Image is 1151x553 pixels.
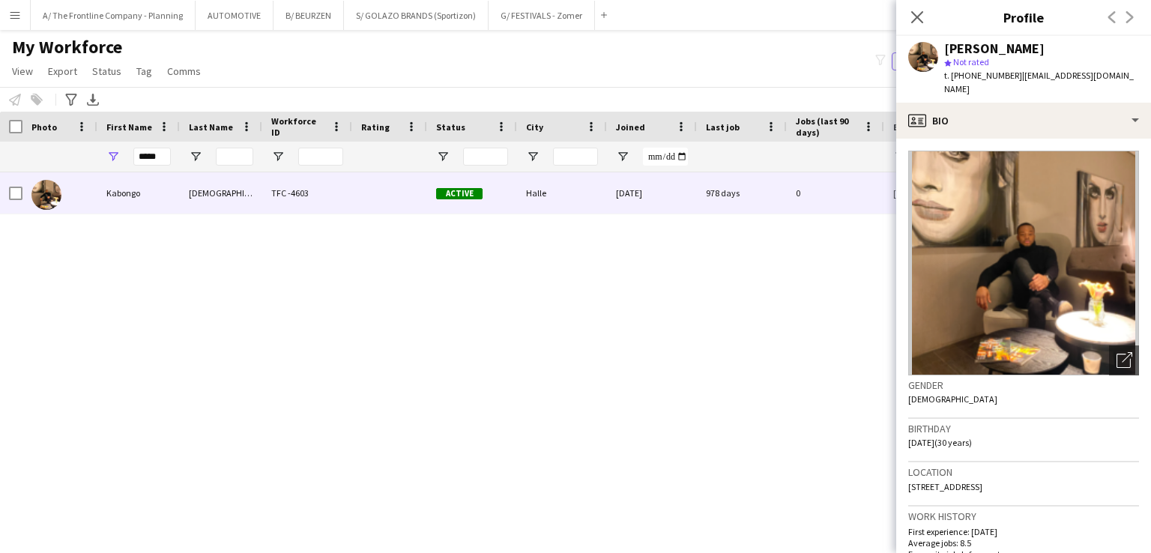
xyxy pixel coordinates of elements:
[344,1,489,30] button: S/ GOLAZO BRANDS (Sportizon)
[1109,345,1139,375] div: Open photos pop-in
[298,148,343,166] input: Workforce ID Filter Input
[553,148,598,166] input: City Filter Input
[48,64,77,78] span: Export
[908,510,1139,523] h3: Work history
[216,148,253,166] input: Last Name Filter Input
[908,151,1139,375] img: Crew avatar or photo
[893,121,917,133] span: Email
[607,172,697,214] div: [DATE]
[908,537,1139,549] p: Average jobs: 8.5
[84,91,102,109] app-action-btn: Export XLSX
[953,56,989,67] span: Not rated
[489,1,595,30] button: G/ FESTIVALS - Zomer
[130,61,158,81] a: Tag
[517,172,607,214] div: Halle
[92,64,121,78] span: Status
[616,150,629,163] button: Open Filter Menu
[189,150,202,163] button: Open Filter Menu
[262,172,352,214] div: TFC -4603
[896,103,1151,139] div: Bio
[944,70,1134,94] span: | [EMAIL_ADDRESS][DOMAIN_NAME]
[271,150,285,163] button: Open Filter Menu
[896,7,1151,27] h3: Profile
[161,61,207,81] a: Comms
[6,61,39,81] a: View
[167,64,201,78] span: Comms
[136,64,152,78] span: Tag
[908,422,1139,435] h3: Birthday
[893,150,907,163] button: Open Filter Menu
[706,121,740,133] span: Last job
[526,150,540,163] button: Open Filter Menu
[31,180,61,210] img: Kabongo Josué
[106,121,152,133] span: First Name
[463,148,508,166] input: Status Filter Input
[796,115,857,138] span: Jobs (last 90 days)
[271,115,325,138] span: Workforce ID
[643,148,688,166] input: Joined Filter Input
[616,121,645,133] span: Joined
[526,121,543,133] span: City
[42,61,83,81] a: Export
[12,64,33,78] span: View
[31,121,57,133] span: Photo
[908,437,972,448] span: [DATE] (30 years)
[12,36,122,58] span: My Workforce
[189,121,233,133] span: Last Name
[274,1,344,30] button: B/ BEURZEN
[436,121,465,133] span: Status
[892,52,967,70] button: Everyone5,381
[436,150,450,163] button: Open Filter Menu
[908,465,1139,479] h3: Location
[944,42,1045,55] div: [PERSON_NAME]
[697,172,787,214] div: 978 days
[31,1,196,30] button: A/ The Frontline Company - Planning
[86,61,127,81] a: Status
[361,121,390,133] span: Rating
[908,378,1139,392] h3: Gender
[944,70,1022,81] span: t. [PHONE_NUMBER]
[180,172,262,214] div: [DEMOGRAPHIC_DATA]
[106,150,120,163] button: Open Filter Menu
[908,481,982,492] span: [STREET_ADDRESS]
[196,1,274,30] button: AUTOMOTIVE
[436,188,483,199] span: Active
[97,172,180,214] div: Kabongo
[62,91,80,109] app-action-btn: Advanced filters
[908,393,997,405] span: [DEMOGRAPHIC_DATA]
[908,526,1139,537] p: First experience: [DATE]
[133,148,171,166] input: First Name Filter Input
[787,172,884,214] div: 0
